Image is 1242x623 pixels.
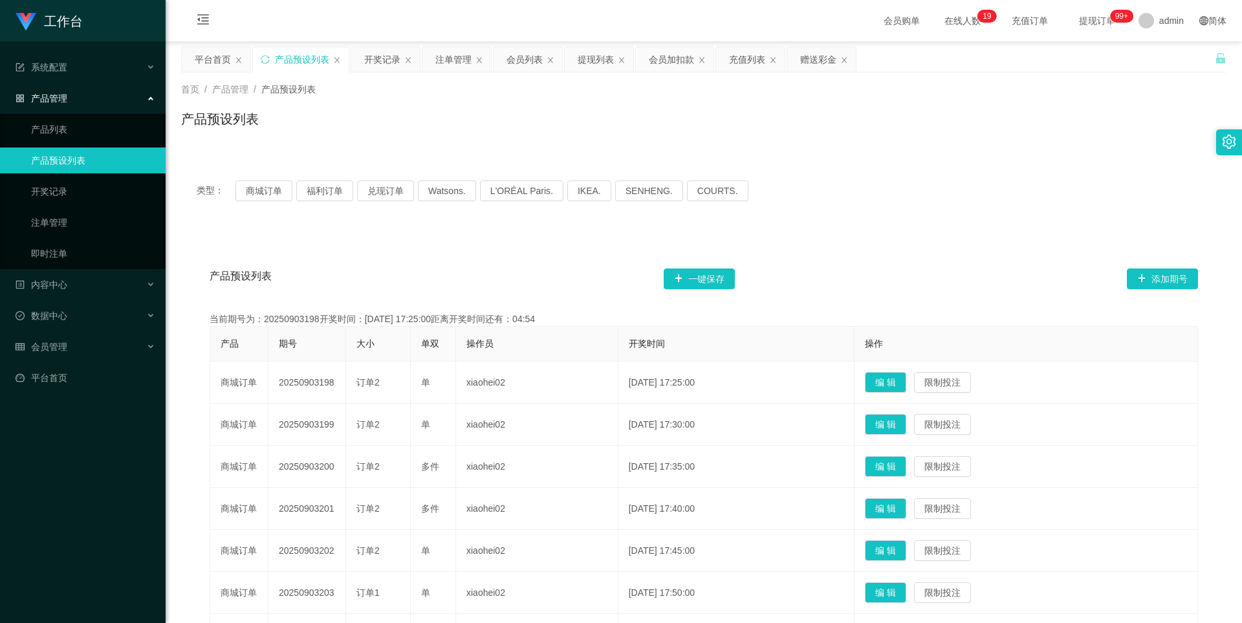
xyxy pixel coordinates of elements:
span: 会员管理 [16,342,67,352]
a: 开奖记录 [31,179,155,204]
img: logo.9652507e.png [16,13,36,31]
i: 图标: close [404,56,412,64]
sup: 1064 [1110,10,1133,23]
span: 开奖时间 [629,338,665,349]
td: 20250903199 [268,404,346,446]
button: 编 辑 [865,456,906,477]
span: 订单2 [356,545,380,556]
i: 图标: form [16,63,25,72]
a: 产品预设列表 [31,148,155,173]
span: 订单2 [356,377,380,388]
button: 限制投注 [914,540,971,561]
td: 20250903203 [268,572,346,614]
div: 赠送彩金 [800,47,836,72]
sup: 19 [977,10,996,23]
td: [DATE] 17:35:00 [618,446,855,488]
span: / [204,84,207,94]
span: 类型： [197,180,235,201]
i: 图标: close [333,56,341,64]
td: 商城订单 [210,488,268,530]
span: 提现订单 [1073,16,1122,25]
td: [DATE] 17:25:00 [618,362,855,404]
i: 图标: check-circle-o [16,311,25,320]
td: [DATE] 17:50:00 [618,572,855,614]
p: 9 [987,10,992,23]
a: 图标: dashboard平台首页 [16,365,155,391]
span: 单 [421,587,430,598]
i: 图标: sync [261,55,270,64]
p: 1 [983,10,987,23]
td: xiaohei02 [456,572,618,614]
span: 首页 [181,84,199,94]
td: 商城订单 [210,404,268,446]
button: 限制投注 [914,456,971,477]
span: 订单2 [356,419,380,430]
td: xiaohei02 [456,530,618,572]
span: 单双 [421,338,439,349]
td: 20250903198 [268,362,346,404]
span: 多件 [421,503,439,514]
span: 操作 [865,338,883,349]
a: 即时注单 [31,241,155,267]
i: 图标: table [16,342,25,351]
button: 编 辑 [865,582,906,603]
a: 注单管理 [31,210,155,235]
span: 订单2 [356,461,380,472]
td: xiaohei02 [456,362,618,404]
span: 产品预设列表 [210,268,272,289]
button: 限制投注 [914,498,971,519]
td: 商城订单 [210,446,268,488]
i: 图标: close [840,56,848,64]
div: 平台首页 [195,47,231,72]
div: 开奖记录 [364,47,400,72]
button: 限制投注 [914,582,971,603]
button: COURTS. [687,180,748,201]
span: 单 [421,545,430,556]
button: L'ORÉAL Paris. [480,180,563,201]
div: 当前期号为：20250903198开奖时间：[DATE] 17:25:00距离开奖时间还有：04:54 [210,312,1198,326]
i: 图标: setting [1222,135,1236,149]
span: 期号 [279,338,297,349]
span: 产品管理 [16,93,67,104]
i: 图标: close [618,56,626,64]
i: 图标: close [475,56,483,64]
span: 多件 [421,461,439,472]
td: 20250903200 [268,446,346,488]
button: 商城订单 [235,180,292,201]
td: [DATE] 17:45:00 [618,530,855,572]
button: 限制投注 [914,372,971,393]
a: 产品列表 [31,116,155,142]
i: 图标: close [769,56,777,64]
button: Watsons. [418,180,476,201]
span: 内容中心 [16,279,67,290]
button: 图标: plus添加期号 [1127,268,1198,289]
button: 福利订单 [296,180,353,201]
td: [DATE] 17:30:00 [618,404,855,446]
div: 提现列表 [578,47,614,72]
span: 单 [421,419,430,430]
span: 数据中心 [16,311,67,321]
i: 图标: profile [16,280,25,289]
i: 图标: close [698,56,706,64]
h1: 工作台 [44,1,83,42]
div: 产品预设列表 [275,47,329,72]
span: 订单2 [356,503,380,514]
span: 充值订单 [1005,16,1054,25]
td: 商城订单 [210,362,268,404]
button: 编 辑 [865,372,906,393]
button: 图标: plus一键保存 [664,268,735,289]
span: 在线人数 [938,16,987,25]
td: [DATE] 17:40:00 [618,488,855,530]
td: 20250903201 [268,488,346,530]
td: 20250903202 [268,530,346,572]
td: xiaohei02 [456,404,618,446]
button: 兑现订单 [357,180,414,201]
div: 会员列表 [507,47,543,72]
button: 编 辑 [865,414,906,435]
a: 工作台 [16,16,83,26]
button: IKEA. [567,180,611,201]
button: SENHENG. [615,180,683,201]
i: 图标: appstore-o [16,94,25,103]
i: 图标: unlock [1215,52,1226,64]
div: 会员加扣款 [649,47,694,72]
